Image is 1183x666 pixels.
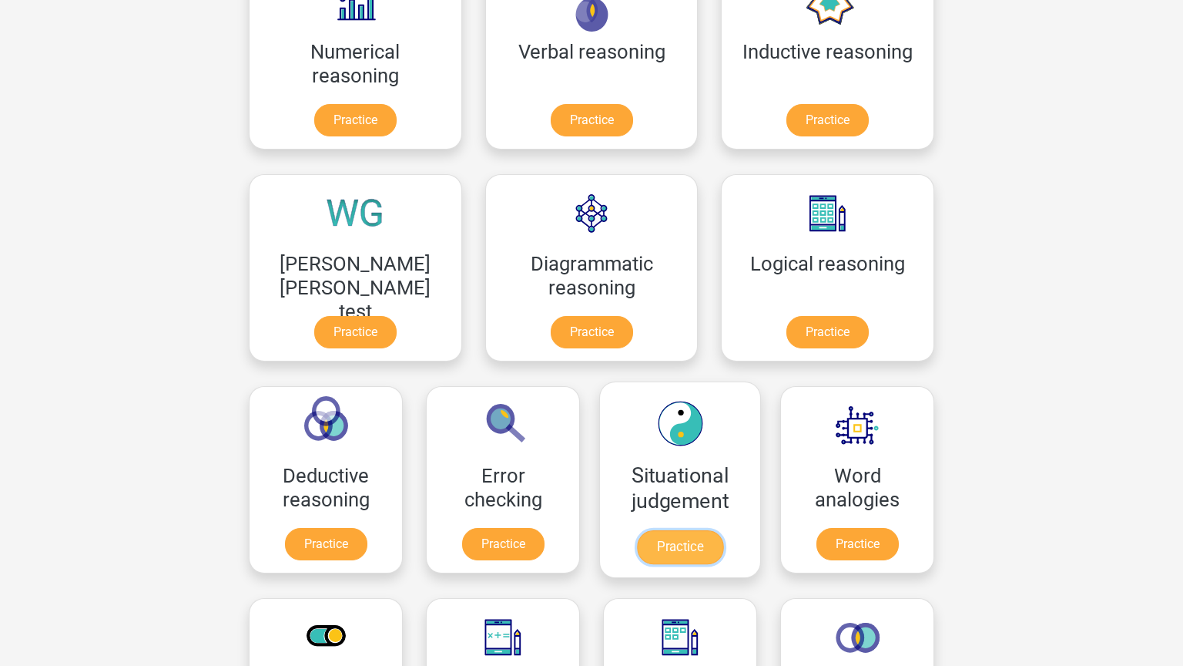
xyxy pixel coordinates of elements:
[551,104,633,136] a: Practice
[786,104,869,136] a: Practice
[551,316,633,348] a: Practice
[314,104,397,136] a: Practice
[285,528,367,560] a: Practice
[314,316,397,348] a: Practice
[816,528,899,560] a: Practice
[462,528,545,560] a: Practice
[786,316,869,348] a: Practice
[637,530,723,564] a: Practice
